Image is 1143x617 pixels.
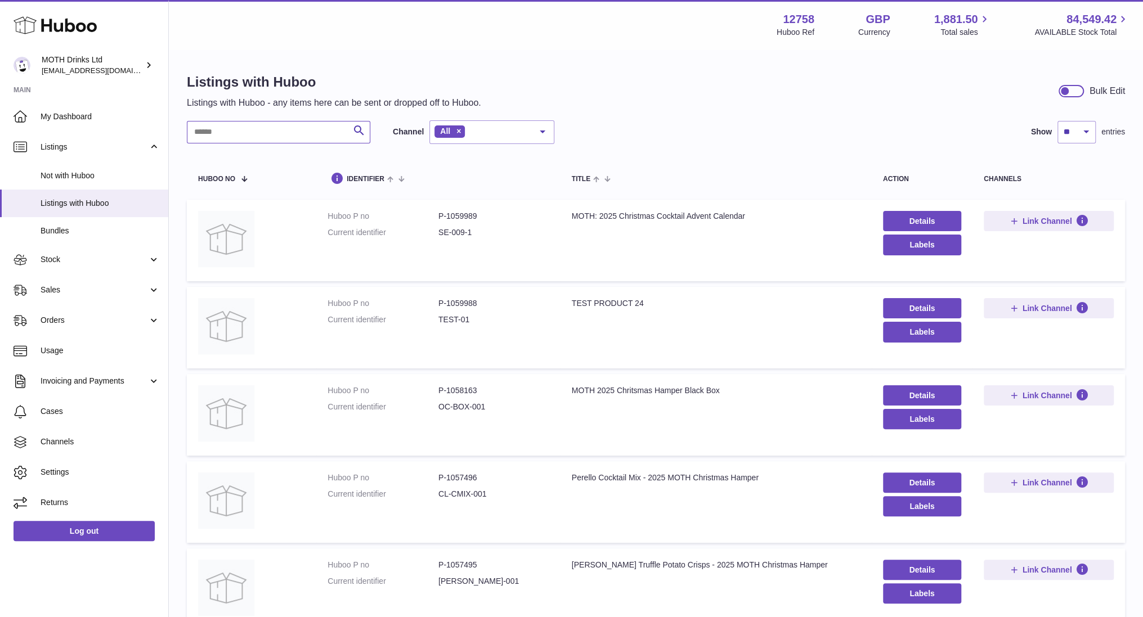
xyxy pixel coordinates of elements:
[347,175,384,183] span: identifier
[883,560,961,580] a: Details
[1101,127,1125,137] span: entries
[1023,216,1072,226] span: Link Channel
[41,315,148,326] span: Orders
[940,27,990,38] span: Total sales
[198,211,254,267] img: MOTH: 2025 Christmas Cocktail Advent Calendar
[984,560,1114,580] button: Link Channel
[41,406,160,417] span: Cases
[41,170,160,181] span: Not with Huboo
[41,142,148,152] span: Listings
[328,560,438,570] dt: Huboo P no
[41,254,148,265] span: Stock
[41,376,148,386] span: Invoicing and Payments
[883,409,961,429] button: Labels
[572,385,860,396] div: MOTH 2025 Chritsmas Hamper Black Box
[438,402,549,412] dd: OC-BOX-001
[187,97,481,109] p: Listings with Huboo - any items here can be sent or dropped off to Huboo.
[41,198,160,209] span: Listings with Huboo
[438,472,549,483] dd: P-1057496
[438,314,549,325] dd: TEST-01
[883,175,961,183] div: action
[1023,303,1072,313] span: Link Channel
[438,227,549,238] dd: SE-009-1
[1023,478,1072,488] span: Link Channel
[777,27,814,38] div: Huboo Ref
[858,27,890,38] div: Currency
[1023,565,1072,575] span: Link Channel
[1031,127,1052,137] label: Show
[41,285,148,295] span: Sales
[438,560,549,570] dd: P-1057495
[984,298,1114,318] button: Link Channel
[41,436,160,447] span: Channels
[1034,12,1129,38] a: 84,549.42 AVAILABLE Stock Total
[1023,390,1072,400] span: Link Channel
[984,211,1114,231] button: Link Channel
[41,497,160,508] span: Returns
[438,576,549,587] dd: [PERSON_NAME]-001
[41,467,160,478] span: Settings
[328,489,438,499] dt: Current identifier
[328,211,438,222] dt: Huboo P no
[42,55,143,76] div: MOTH Drinks Ltd
[328,402,438,412] dt: Current identifier
[984,472,1114,493] button: Link Channel
[883,211,961,231] a: Details
[1090,85,1125,97] div: Bulk Edit
[984,385,1114,406] button: Link Channel
[328,472,438,483] dt: Huboo P no
[198,385,254,442] img: MOTH 2025 Chritsmas Hamper Black Box
[572,211,860,222] div: MOTH: 2025 Christmas Cocktail Advent Calendar
[1066,12,1117,27] span: 84,549.42
[1034,27,1129,38] span: AVAILABLE Stock Total
[198,175,235,183] span: Huboo no
[328,385,438,396] dt: Huboo P no
[883,496,961,516] button: Labels
[934,12,991,38] a: 1,881.50 Total sales
[572,560,860,570] div: [PERSON_NAME] Truffle Potato Crisps - 2025 MOTH Christmas Hamper
[198,560,254,616] img: Torres Truffle Potato Crisps - 2025 MOTH Christmas Hamper
[934,12,978,27] span: 1,881.50
[41,111,160,122] span: My Dashboard
[883,235,961,255] button: Labels
[41,345,160,356] span: Usage
[328,576,438,587] dt: Current identifier
[393,127,424,137] label: Channel
[866,12,890,27] strong: GBP
[14,57,30,74] img: orders@mothdrinks.com
[572,298,860,309] div: TEST PRODUCT 24
[572,175,590,183] span: title
[41,226,160,236] span: Bundles
[438,298,549,309] dd: P-1059988
[883,583,961,604] button: Labels
[440,127,450,136] span: All
[883,322,961,342] button: Labels
[438,211,549,222] dd: P-1059989
[438,385,549,396] dd: P-1058163
[783,12,814,27] strong: 12758
[883,472,961,493] a: Details
[198,472,254,529] img: Perello Cocktail Mix - 2025 MOTH Christmas Hamper
[198,298,254,354] img: TEST PRODUCT 24
[328,227,438,238] dt: Current identifier
[328,298,438,309] dt: Huboo P no
[328,314,438,325] dt: Current identifier
[883,298,961,318] a: Details
[42,66,165,75] span: [EMAIL_ADDRESS][DOMAIN_NAME]
[438,489,549,499] dd: CL-CMIX-001
[187,73,481,91] h1: Listings with Huboo
[14,521,155,541] a: Log out
[883,385,961,406] a: Details
[984,175,1114,183] div: channels
[572,472,860,483] div: Perello Cocktail Mix - 2025 MOTH Christmas Hamper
